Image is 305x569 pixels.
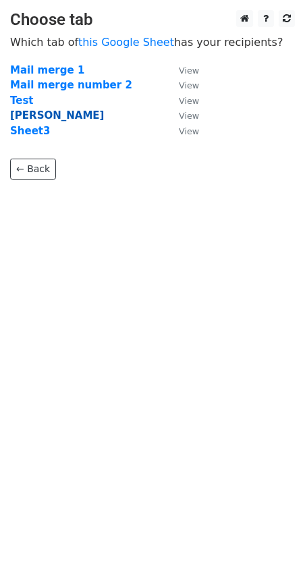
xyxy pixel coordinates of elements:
a: ← Back [10,159,56,180]
a: Mail merge 1 [10,64,84,76]
a: View [165,79,199,91]
p: Which tab of has your recipients? [10,35,295,49]
small: View [179,96,199,106]
a: View [165,125,199,137]
iframe: Chat Widget [238,504,305,569]
a: Test [10,94,34,107]
a: Sheet3 [10,125,50,137]
a: Mail merge number 2 [10,79,132,91]
small: View [179,65,199,76]
a: this Google Sheet [78,36,174,49]
small: View [179,111,199,121]
a: View [165,109,199,121]
small: View [179,80,199,90]
a: View [165,94,199,107]
small: View [179,126,199,136]
a: View [165,64,199,76]
h3: Choose tab [10,10,295,30]
a: [PERSON_NAME] [10,109,104,121]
